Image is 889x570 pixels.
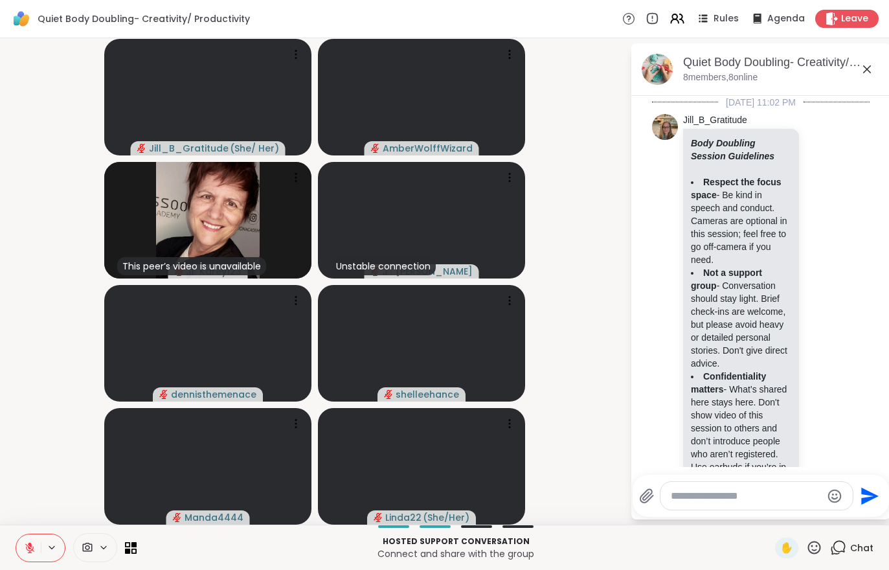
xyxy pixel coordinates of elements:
span: shelleehance [396,388,459,401]
span: Agenda [767,12,805,25]
strong: Body Doubling Session Guidelines [691,138,774,161]
li: - Be kind in speech and conduct. Cameras are optional in this session; feel free to go off-camera... [691,176,791,266]
li: - What’s shared here stays here. Don't show video of this session to others and don’t introduce p... [691,370,791,486]
span: Rules [714,12,739,25]
strong: Respect the focus space [691,177,782,200]
span: Leave [841,12,868,25]
img: Karey123 [156,162,260,279]
a: Jill_B_Gratitude [683,114,747,127]
span: [DATE] 11:02 PM [718,96,804,109]
span: audio-muted [173,513,182,522]
span: Jill_B_Gratitude [149,142,229,155]
span: audio-muted [371,144,380,153]
div: Unstable connection [331,257,436,275]
span: audio-muted [137,144,146,153]
span: ( She/Her ) [423,511,469,524]
p: 8 members, 8 online [683,71,758,84]
span: Chat [850,541,873,554]
img: https://sharewell-space-live.sfo3.digitaloceanspaces.com/user-generated/2564abe4-c444-4046-864b-7... [652,114,678,140]
span: ( She/ Her ) [230,142,279,155]
li: - Conversation should stay light. Brief check-ins are welcome, but please avoid heavy or detailed... [691,266,791,370]
strong: Confidentiality matters [691,371,766,394]
span: Manda4444 [185,511,243,524]
span: audio-muted [374,513,383,522]
textarea: Type your message [671,490,822,503]
span: Linda22 [385,511,422,524]
img: Quiet Body Doubling- Creativity/ Productivity , Oct 08 [642,54,673,85]
p: Connect and share with the group [144,547,767,560]
p: Hosted support conversation [144,536,767,547]
div: Quiet Body Doubling- Creativity/ Productivity , [DATE] [683,54,880,71]
span: ✋ [780,540,793,556]
span: audio-muted [384,390,393,399]
strong: Not a support group [691,268,762,291]
button: Emoji picker [827,488,842,504]
span: dennisthemenace [171,388,256,401]
span: AmberWolffWizard [383,142,473,155]
img: ShareWell Logomark [10,8,32,30]
div: This peer’s video is unavailable [117,257,266,275]
span: Quiet Body Doubling- Creativity/ Productivity [38,12,250,25]
button: Send [853,481,883,510]
span: audio-muted [159,390,168,399]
